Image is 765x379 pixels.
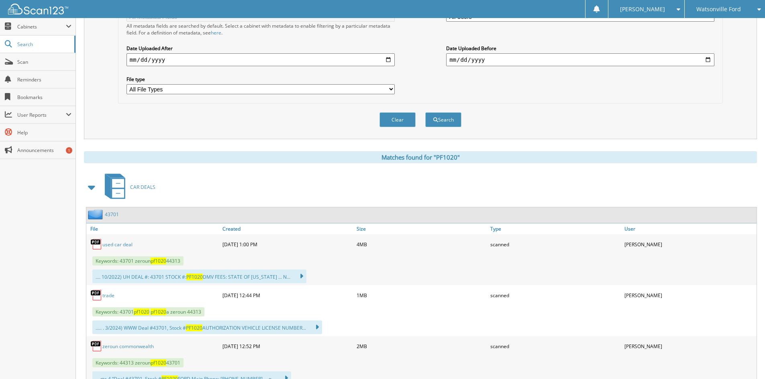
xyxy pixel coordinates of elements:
[90,289,102,301] img: PDF.png
[488,236,622,252] div: scanned
[126,76,395,83] label: File type
[90,340,102,352] img: PDF.png
[86,223,220,234] a: File
[622,338,757,354] div: [PERSON_NAME]
[355,236,489,252] div: 4MB
[725,340,765,379] iframe: Chat Widget
[17,94,71,101] span: Bookmarks
[88,209,105,219] img: folder2.png
[102,241,133,248] a: used car deal
[488,223,622,234] a: Type
[425,112,461,127] button: Search
[151,257,166,264] span: pf1020
[92,270,306,283] div: .... 10/2022) UH DEAL #: 43701 STOCK #: DMV FEES: STATE OF [US_STATE] ... N...
[220,223,355,234] a: Created
[211,29,221,36] a: here
[8,4,68,14] img: scan123-logo-white.svg
[130,184,155,191] span: CAR DEALS
[17,41,70,48] span: Search
[220,236,355,252] div: [DATE] 1:00 PM
[355,223,489,234] a: Size
[102,343,154,350] a: zeroun commonwealth
[90,238,102,250] img: PDF.png
[17,59,71,65] span: Scan
[102,292,114,299] a: trade
[220,338,355,354] div: [DATE] 12:52 PM
[17,147,71,154] span: Announcements
[17,23,66,30] span: Cabinets
[696,7,741,12] span: Watsonville Ford
[488,338,622,354] div: scanned
[92,256,184,266] span: Keywords: 43701 zeroun 44313
[126,53,395,66] input: start
[92,320,322,334] div: ..... . 3/2024) WWW Deal #43701, Stock # AUTHORIZATION VEHICLE LICENSE NUMBER...
[92,358,184,367] span: Keywords: 44313 zeroun 43701
[84,151,757,163] div: Matches found for "PF1020"
[151,359,166,366] span: pf1020
[105,211,119,218] a: 43701
[17,111,66,118] span: User Reports
[379,112,416,127] button: Clear
[66,147,72,154] div: 1
[92,307,204,316] span: Keywords: 43701 a zeroun 44313
[151,308,166,315] span: pf1020
[100,171,155,203] a: CAR DEALS
[446,45,714,52] label: Date Uploaded Before
[355,338,489,354] div: 2MB
[620,7,665,12] span: [PERSON_NAME]
[622,223,757,234] a: User
[17,76,71,83] span: Reminders
[17,129,71,136] span: Help
[134,308,149,315] span: pf1020
[186,274,203,280] span: PF1020
[126,45,395,52] label: Date Uploaded After
[488,287,622,303] div: scanned
[446,53,714,66] input: end
[622,287,757,303] div: [PERSON_NAME]
[355,287,489,303] div: 1MB
[220,287,355,303] div: [DATE] 12:44 PM
[186,324,202,331] span: PF1020
[622,236,757,252] div: [PERSON_NAME]
[126,22,395,36] div: All metadata fields are searched by default. Select a cabinet with metadata to enable filtering b...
